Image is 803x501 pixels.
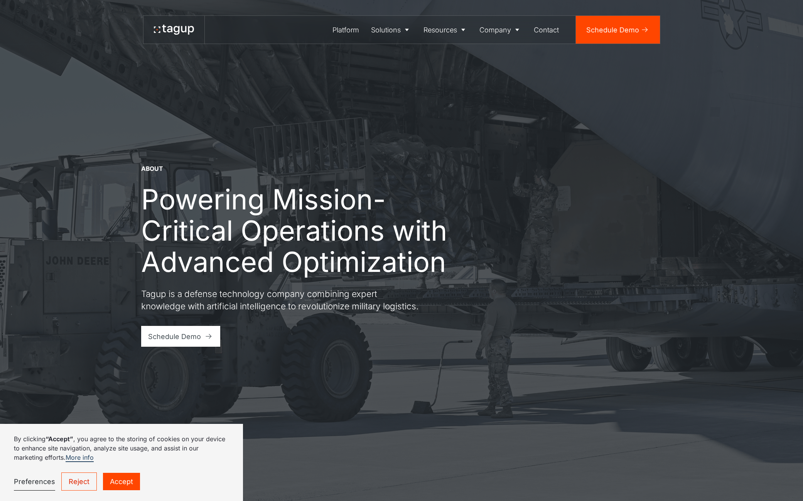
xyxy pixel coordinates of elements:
[46,435,73,443] strong: “Accept”
[66,454,94,462] a: More info
[332,25,359,35] div: Platform
[141,184,465,277] h1: Powering Mission-Critical Operations with Advanced Optimization
[528,16,565,44] a: Contact
[423,25,457,35] div: Resources
[365,16,418,44] a: Solutions
[61,472,97,491] a: Reject
[141,326,220,347] a: Schedule Demo
[576,16,660,44] a: Schedule Demo
[586,25,639,35] div: Schedule Demo
[141,288,419,312] p: Tagup is a defense technology company combining expert knowledge with artificial intelligence to ...
[148,331,201,342] div: Schedule Demo
[474,16,528,44] a: Company
[534,25,559,35] div: Contact
[141,165,163,173] div: About
[103,473,140,490] a: Accept
[417,16,474,44] a: Resources
[479,25,511,35] div: Company
[14,434,229,462] p: By clicking , you agree to the storing of cookies on your device to enhance site navigation, anal...
[14,473,55,491] a: Preferences
[371,25,401,35] div: Solutions
[326,16,365,44] a: Platform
